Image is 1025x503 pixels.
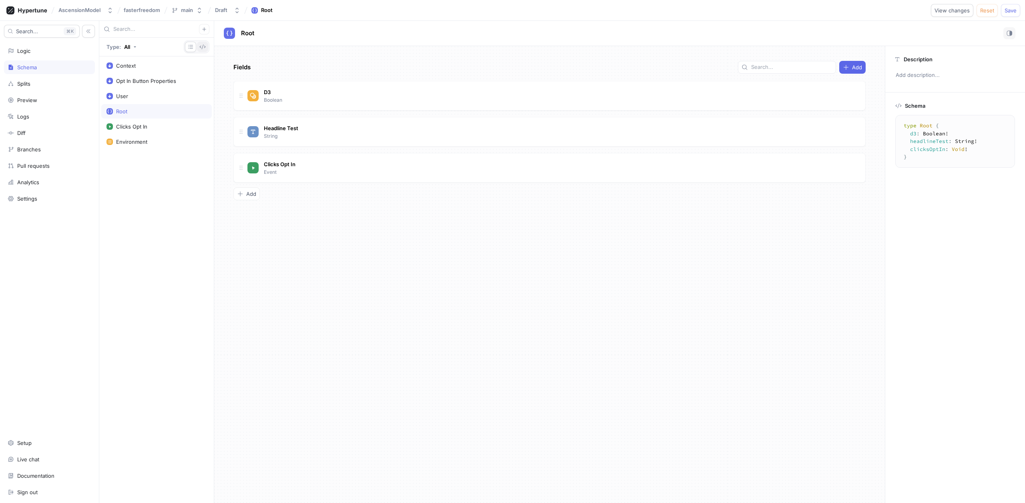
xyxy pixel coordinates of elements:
[17,195,37,202] div: Settings
[904,56,933,62] p: Description
[241,29,254,38] p: Root
[107,44,121,50] p: Type:
[264,133,277,140] p: String
[116,108,127,115] div: Root
[215,7,227,14] div: Draft
[17,130,26,136] div: Diff
[931,4,973,17] button: View changes
[116,78,176,84] div: Opt In Button Properties
[233,187,260,200] button: Add
[905,103,925,109] p: Schema
[751,63,832,71] input: Search...
[17,440,32,446] div: Setup
[58,7,100,14] div: AscensionModel
[17,97,37,103] div: Preview
[116,93,128,99] div: User
[17,489,38,495] div: Sign out
[17,456,39,463] div: Live chat
[116,139,147,145] div: Environment
[264,161,295,167] span: Clicks Opt In
[168,4,206,17] button: main
[892,68,1018,82] p: Add description...
[17,64,37,70] div: Schema
[113,25,199,33] input: Search...
[980,8,994,13] span: Reset
[17,113,29,120] div: Logs
[116,123,147,130] div: Clicks Opt In
[261,6,273,14] div: Root
[4,469,95,483] a: Documentation
[233,63,251,72] p: Fields
[1001,4,1020,17] button: Save
[17,80,30,87] div: Splits
[17,48,30,54] div: Logic
[935,8,970,13] span: View changes
[17,473,54,479] div: Documentation
[1005,8,1017,13] span: Save
[212,4,243,17] button: Draft
[839,61,866,74] button: Add
[246,191,256,196] span: Add
[124,44,130,50] div: All
[17,146,41,153] div: Branches
[264,89,271,95] span: D3
[264,125,298,131] span: Headline Test
[4,25,80,38] button: Search...K
[104,40,139,53] button: Type: All
[64,27,76,35] div: K
[55,4,117,17] button: AscensionModel
[181,7,193,14] div: main
[264,169,277,176] p: Event
[124,7,160,13] span: fasterfreedom
[852,65,862,70] span: Add
[17,163,50,169] div: Pull requests
[17,179,39,185] div: Analytics
[977,4,998,17] button: Reset
[16,29,38,34] span: Search...
[899,119,1011,164] textarea: type Root { d3: Boolean! headlineTest: String! clicksOptIn: Void! }
[116,62,136,69] div: Context
[264,97,282,104] p: Boolean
